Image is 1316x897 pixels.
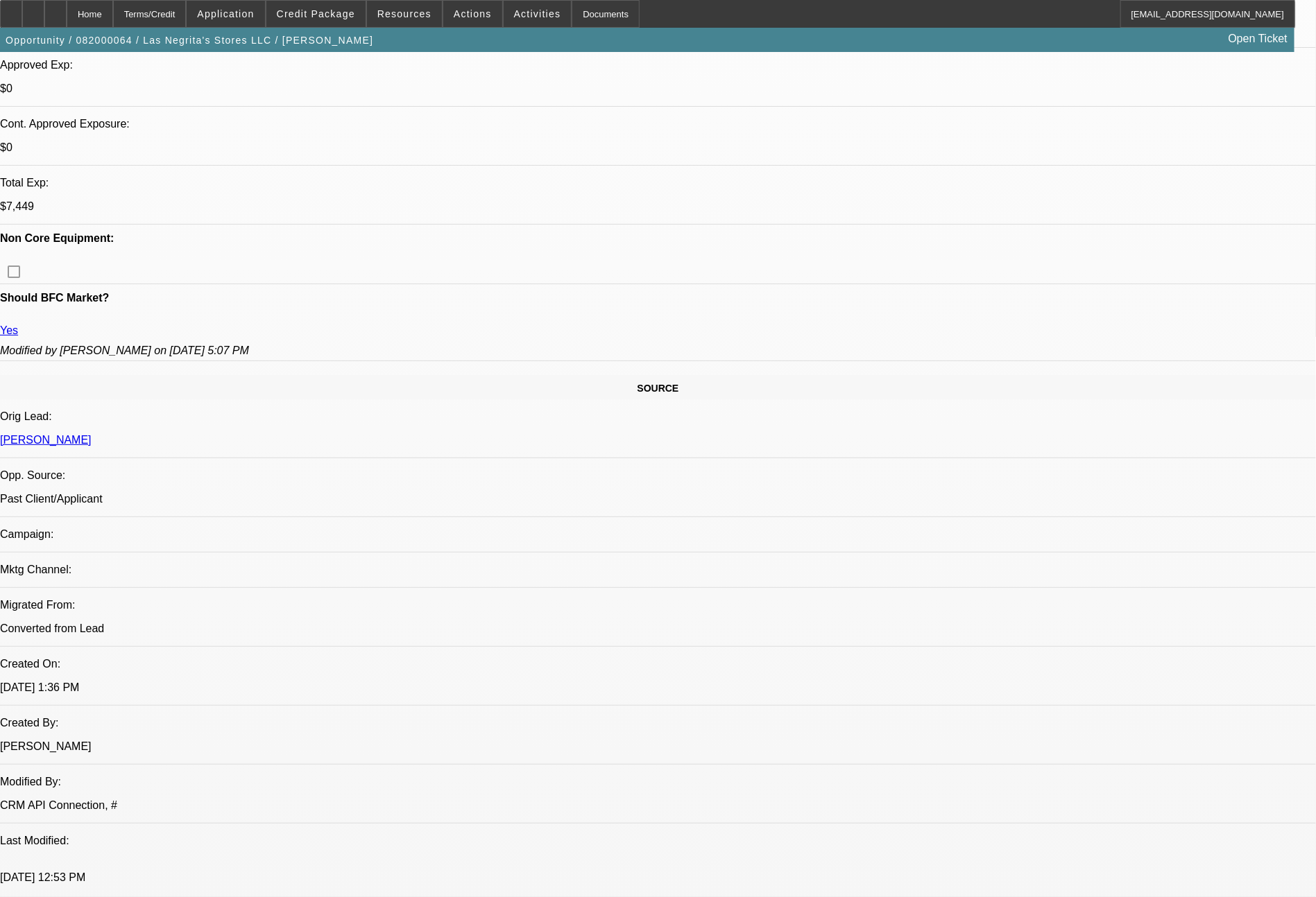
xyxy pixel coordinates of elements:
[266,1,366,27] button: Credit Package
[187,1,264,27] button: Application
[1223,27,1293,51] a: Open Ticket
[197,8,254,19] span: Application
[443,1,502,27] button: Actions
[454,8,492,19] span: Actions
[277,8,355,19] span: Credit Package
[367,1,442,27] button: Resources
[638,383,679,394] span: SOURCE
[504,1,572,27] button: Activities
[377,8,431,19] span: Resources
[514,8,561,19] span: Activities
[6,35,373,46] span: Opportunity / 082000064 / Las Negrita's Stores LLC / [PERSON_NAME]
